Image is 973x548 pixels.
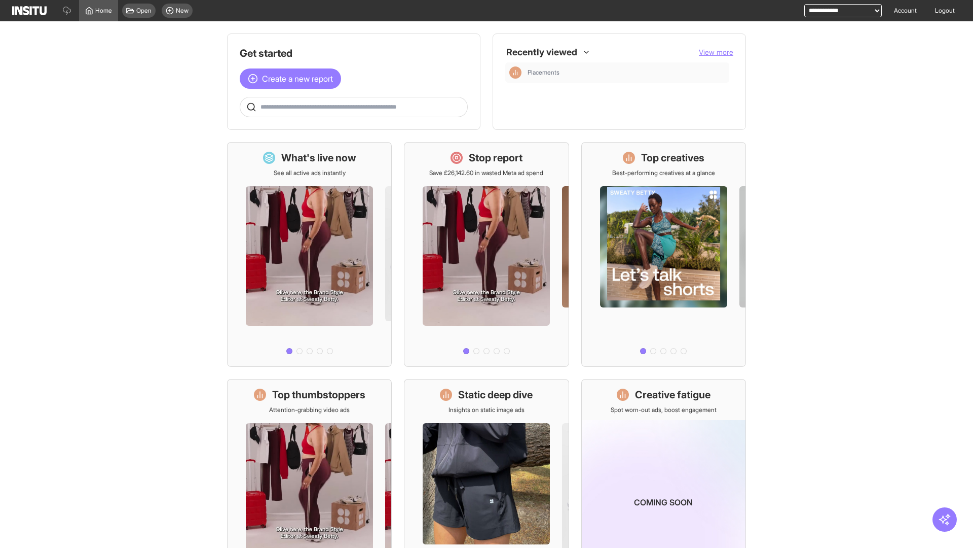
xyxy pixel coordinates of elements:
h1: Top creatives [641,151,704,165]
h1: Top thumbstoppers [272,388,365,402]
span: Placements [528,68,559,77]
a: Top creativesBest-performing creatives at a glance [581,142,746,367]
span: Open [136,7,152,15]
span: Home [95,7,112,15]
h1: Stop report [469,151,522,165]
h1: What's live now [281,151,356,165]
button: View more [699,47,733,57]
img: Logo [12,6,47,15]
p: Save £26,142.60 in wasted Meta ad spend [429,169,543,177]
span: Placements [528,68,725,77]
button: Create a new report [240,68,341,89]
a: Stop reportSave £26,142.60 in wasted Meta ad spend [404,142,569,367]
p: Attention-grabbing video ads [269,406,350,414]
div: Insights [509,66,521,79]
p: Best-performing creatives at a glance [612,169,715,177]
h1: Static deep dive [458,388,533,402]
p: Insights on static image ads [448,406,525,414]
a: What's live nowSee all active ads instantly [227,142,392,367]
span: Create a new report [262,73,333,85]
span: View more [699,48,733,56]
h1: Get started [240,46,468,60]
p: See all active ads instantly [274,169,346,177]
span: New [176,7,189,15]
